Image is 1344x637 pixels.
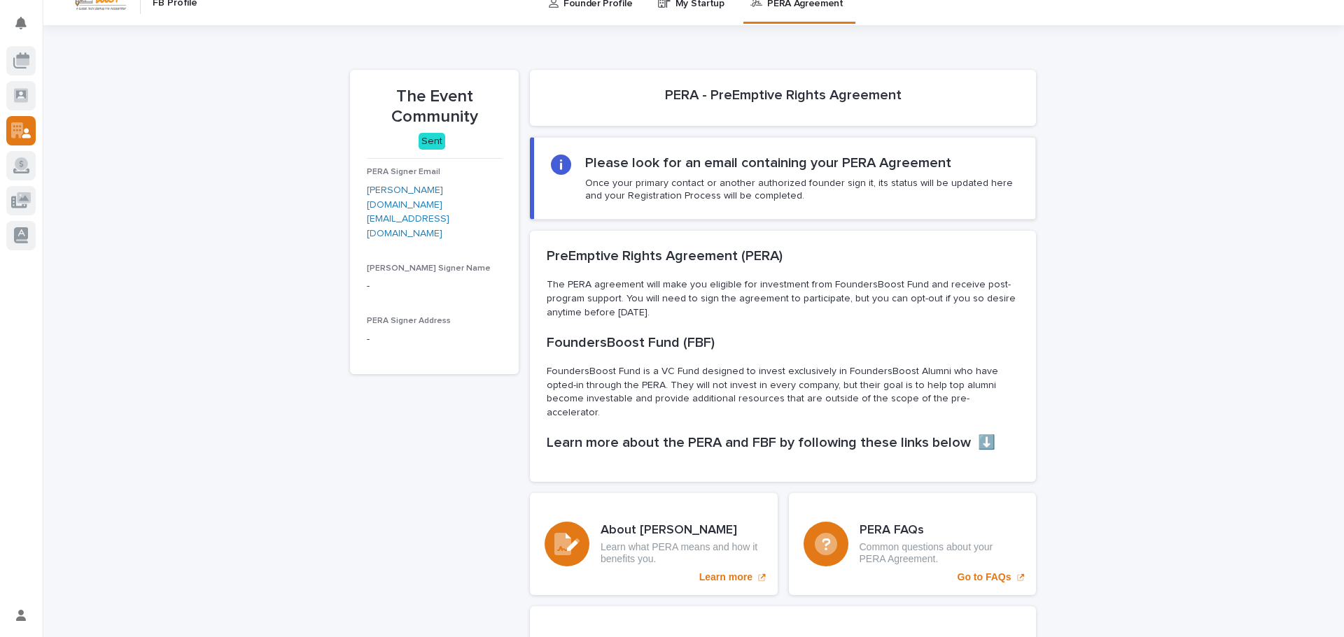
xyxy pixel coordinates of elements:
h2: Please look for an email containing your PERA Agreement [585,155,951,171]
p: Once your primary contact or another authorized founder sign it, its status will be updated here ... [585,177,1018,202]
a: Learn more [530,493,778,595]
p: - [367,279,502,294]
p: Common questions about your PERA Agreement. [860,541,1022,565]
p: FoundersBoost Fund is a VC Fund designed to invest exclusively in FoundersBoost Alumni who have o... [547,365,1019,421]
span: PERA Signer Address [367,317,451,325]
span: PERA Signer Email [367,168,440,176]
button: Notifications [6,8,36,38]
div: Notifications [17,17,36,39]
strong: PreEmptive Rights Agreement (PERA) [547,249,783,263]
h2: PERA - PreEmptive Rights Agreement [665,87,902,103]
span: [PERSON_NAME] Signer Name [367,264,491,273]
strong: Learn more about the PERA and FBF by following these links below ⬇️ [547,436,995,450]
p: The PERA agreement will make you eligible for investment from FoundersBoost Fund and receive post... [547,278,1019,320]
p: - [367,332,502,347]
h3: About [PERSON_NAME] [601,523,763,538]
p: Go to FAQs [958,571,1011,583]
div: Sent [419,133,445,150]
h3: PERA FAQs [860,523,1022,538]
p: Learn more [699,571,752,583]
p: Learn what PERA means and how it benefits you. [601,541,763,565]
a: Go to FAQs [789,493,1037,595]
p: The Event Community [367,87,502,127]
strong: FoundersBoost Fund (FBF) [547,336,715,350]
a: [PERSON_NAME][DOMAIN_NAME][EMAIL_ADDRESS][DOMAIN_NAME] [367,185,449,238]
